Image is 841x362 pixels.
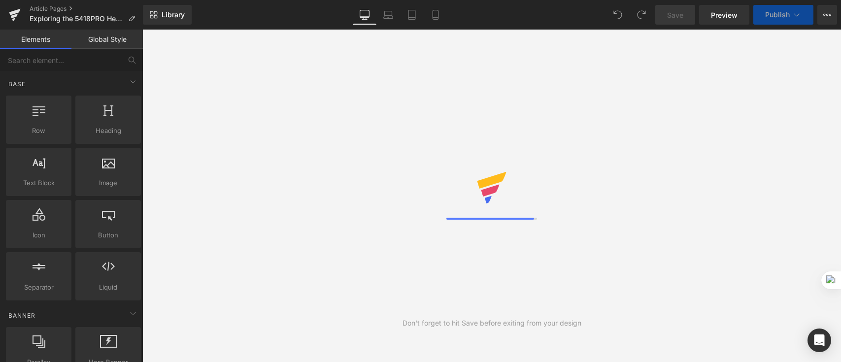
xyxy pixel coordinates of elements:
a: Desktop [353,5,376,25]
span: Separator [9,282,68,293]
span: Banner [7,311,36,320]
button: Undo [608,5,628,25]
a: Tablet [400,5,424,25]
span: Liquid [78,282,138,293]
a: Global Style [71,30,143,49]
span: Heading [78,126,138,136]
span: Row [9,126,68,136]
span: Icon [9,230,68,240]
span: Save [667,10,683,20]
button: Publish [753,5,813,25]
span: Library [162,10,185,19]
span: Image [78,178,138,188]
div: Open Intercom Messenger [807,329,831,352]
a: Mobile [424,5,447,25]
a: Preview [699,5,749,25]
button: More [817,5,837,25]
div: Don't forget to hit Save before exiting from your design [403,318,581,329]
button: Redo [632,5,651,25]
span: Publish [765,11,790,19]
span: Exploring the 5418PRO Heating System: Faster Heating, Faster Coffee Enjoyment [30,15,124,23]
span: Base [7,79,27,89]
a: New Library [143,5,192,25]
span: Text Block [9,178,68,188]
a: Laptop [376,5,400,25]
span: Button [78,230,138,240]
a: Article Pages [30,5,143,13]
span: Preview [711,10,738,20]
